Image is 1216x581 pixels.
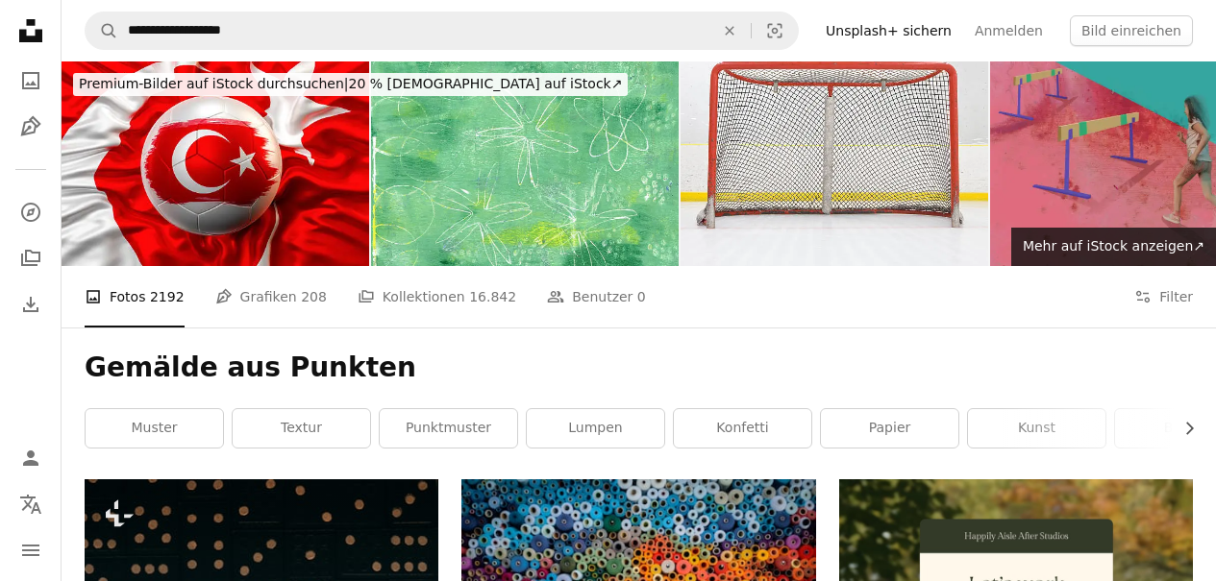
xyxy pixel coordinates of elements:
[301,286,327,307] span: 208
[1011,228,1216,266] a: Mehr auf iStock anzeigen↗
[380,409,517,448] a: Punktmuster
[1172,409,1193,448] button: Liste nach rechts verschieben
[814,15,963,46] a: Unsplash+ sichern
[86,409,223,448] a: Muster
[62,61,639,108] a: Premium-Bilder auf iStock durchsuchen|20 % [DEMOGRAPHIC_DATA] auf iStock↗
[1134,266,1193,327] button: Filter
[12,285,50,324] a: Bisherige Downloads
[674,409,811,448] a: Konfetti
[86,12,118,49] button: Unsplash suchen
[968,409,1105,448] a: Kunst
[1023,238,1204,254] span: Mehr auf iStock anzeigen ↗
[12,531,50,569] button: Menü
[821,409,958,448] a: Papier
[12,108,50,146] a: Grafiken
[12,61,50,100] a: Fotos
[233,409,370,448] a: Textur
[12,239,50,278] a: Kollektionen
[371,61,679,266] img: Textur in Grün und Gelb mit Kreis-, Stern- und Punktmustern, gedruckt im Gelli-Druckverfahren.
[79,76,349,91] span: Premium-Bilder auf iStock durchsuchen |
[12,193,50,231] a: Entdecken
[708,12,751,49] button: Löschen
[62,61,369,266] img: Türkischer Fußball Nationalstolz
[752,12,798,49] button: Visuelle Suche
[637,286,646,307] span: 0
[1070,15,1193,46] button: Bild einreichen
[527,409,664,448] a: Lumpen
[963,15,1055,46] a: Anmelden
[12,439,50,477] a: Anmelden / Registrieren
[85,12,799,50] form: Finden Sie Bildmaterial auf der ganzen Webseite
[358,266,516,327] a: Kollektionen 16.842
[215,266,327,327] a: Grafiken 208
[79,76,622,91] span: 20 % [DEMOGRAPHIC_DATA] auf iStock ↗
[547,266,646,327] a: Benutzer 0
[85,351,1193,385] h1: Gemälde aus Punkten
[681,61,988,266] img: Hockey Ziel von-Etage
[469,286,516,307] span: 16.842
[12,485,50,523] button: Sprache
